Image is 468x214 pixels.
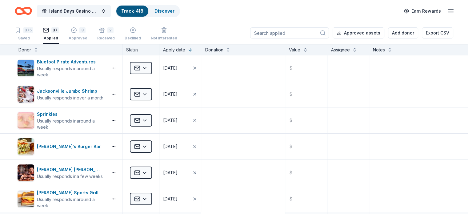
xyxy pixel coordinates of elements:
[51,27,59,33] div: 37
[125,36,141,41] div: Declined
[122,44,159,55] div: Status
[37,5,111,17] button: Island Days Casino Night
[17,111,105,130] button: Image for SprinklesSprinklesUsually responds inaround a week
[205,46,223,54] div: Donation
[15,4,32,18] a: Home
[17,189,105,209] button: Image for Duffy's Sports Grill[PERSON_NAME] Sports GrillUsually responds inaround a week
[18,60,34,76] img: Image for Bluefoot Pirate Adventures
[69,36,87,41] div: Approved
[331,46,350,54] div: Assignee
[18,86,34,103] img: Image for Jacksonville Jumbo Shrimp
[163,143,178,150] div: [DATE]
[37,111,105,118] div: Sprinkles
[289,46,300,54] div: Value
[422,27,453,38] button: Export CSV
[116,5,180,17] button: Track· 418Discover
[17,86,105,103] button: Image for Jacksonville Jumbo ShrimpJacksonville Jumbo ShrimpUsually responds inover a month
[37,196,105,209] div: Usually responds in around a week
[43,25,59,44] button: 37Applied
[159,160,201,186] button: [DATE]
[79,27,86,33] div: 3
[151,36,177,41] div: Not interested
[163,64,178,72] div: [DATE]
[37,189,105,196] div: [PERSON_NAME] Sports Grill
[37,66,105,78] div: Usually responds in around a week
[18,138,34,155] img: Image for Beth's Burger Bar
[37,95,103,101] div: Usually responds in over a month
[159,134,201,159] button: [DATE]
[400,6,445,17] a: Earn Rewards
[163,91,178,98] div: [DATE]
[121,8,143,14] a: Track· 418
[107,24,114,30] div: 2
[333,27,384,38] button: Approved assets
[37,143,103,150] div: [PERSON_NAME]'s Burger Bar
[37,166,105,173] div: [PERSON_NAME] [PERSON_NAME] Winery and Restaurants
[49,7,98,15] span: Island Days Casino Night
[154,8,174,14] a: Discover
[373,46,385,54] div: Notes
[23,27,33,33] div: 375
[69,25,87,44] button: 3Approved
[388,27,418,38] button: Add donor
[159,186,201,212] button: [DATE]
[17,58,105,78] button: Image for Bluefoot Pirate AdventuresBluefoot Pirate AdventuresUsually responds inaround a week
[163,169,178,176] div: [DATE]
[163,46,185,54] div: Apply date
[15,36,33,41] div: Saved
[163,195,178,203] div: [DATE]
[15,25,33,44] button: 375Saved
[163,117,178,124] div: [DATE]
[151,25,177,44] button: Not interested
[159,55,201,81] button: [DATE]
[97,32,115,37] div: Received
[37,118,105,130] div: Usually responds in around a week
[125,25,141,44] button: Declined
[18,46,31,54] div: Donor
[18,191,34,207] img: Image for Duffy's Sports Grill
[37,87,103,95] div: Jacksonville Jumbo Shrimp
[37,58,105,66] div: Bluefoot Pirate Adventures
[159,81,201,107] button: [DATE]
[250,27,329,38] input: Search applied
[18,112,34,129] img: Image for Sprinkles
[17,164,105,181] button: Image for Cooper's Hawk Winery and Restaurants[PERSON_NAME] [PERSON_NAME] Winery and RestaurantsU...
[17,138,105,155] button: Image for Beth's Burger Bar[PERSON_NAME]'s Burger Bar
[97,25,115,44] button: 2Received
[18,164,34,181] img: Image for Cooper's Hawk Winery and Restaurants
[37,173,105,180] div: Usually responds in a few weeks
[43,36,59,41] div: Applied
[159,107,201,133] button: [DATE]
